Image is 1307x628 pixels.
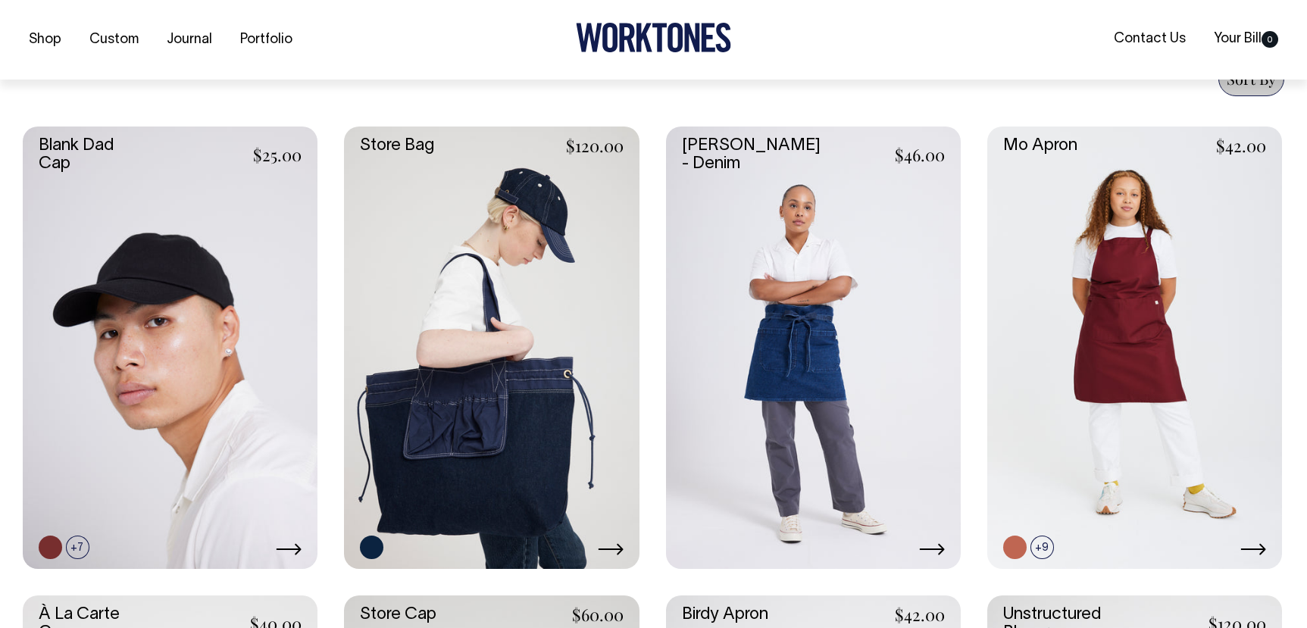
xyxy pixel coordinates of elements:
a: Portfolio [234,27,299,52]
a: Your Bill0 [1208,27,1284,52]
a: Custom [83,27,145,52]
span: 0 [1262,31,1278,48]
span: +7 [66,536,89,559]
a: Shop [23,27,67,52]
span: +9 [1030,536,1054,559]
a: Journal [161,27,218,52]
a: Contact Us [1108,27,1192,52]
